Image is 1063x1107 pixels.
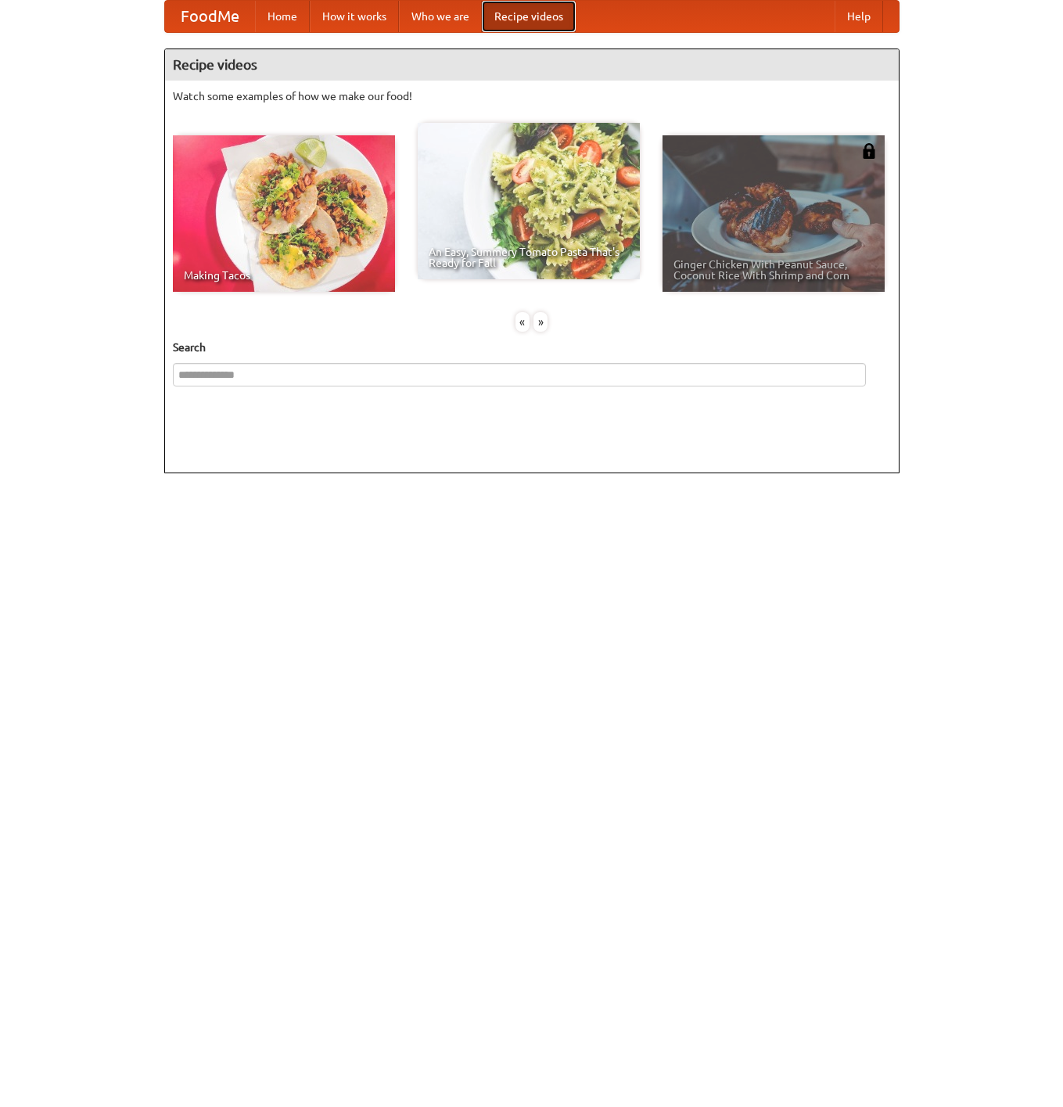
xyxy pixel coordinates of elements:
a: How it works [310,1,399,32]
img: 483408.png [861,143,877,159]
div: « [515,312,530,332]
a: Help [835,1,883,32]
h5: Search [173,340,891,355]
a: Making Tacos [173,135,395,292]
p: Watch some examples of how we make our food! [173,88,891,104]
a: An Easy, Summery Tomato Pasta That's Ready for Fall [418,123,640,279]
span: Making Tacos [184,270,384,281]
a: Home [255,1,310,32]
div: » [533,312,548,332]
h4: Recipe videos [165,49,899,81]
span: An Easy, Summery Tomato Pasta That's Ready for Fall [429,246,629,268]
a: Recipe videos [482,1,576,32]
a: FoodMe [165,1,255,32]
a: Who we are [399,1,482,32]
